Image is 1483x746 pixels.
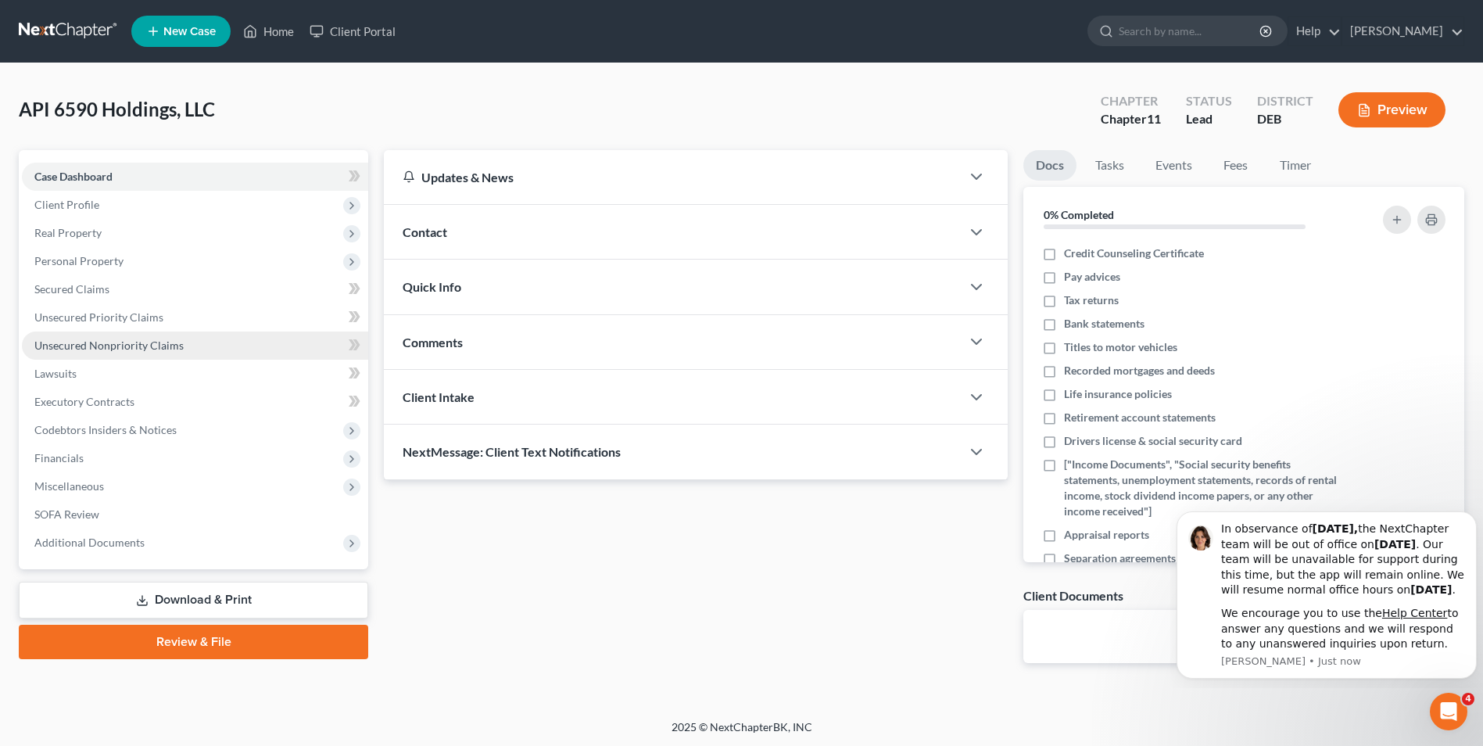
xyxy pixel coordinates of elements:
a: Help [1288,17,1341,45]
span: NextMessage: Client Text Notifications [403,444,621,459]
span: Real Property [34,226,102,239]
span: 11 [1147,111,1161,126]
span: 4 [1462,693,1474,705]
span: Bank statements [1064,316,1144,332]
a: Client Portal [302,17,403,45]
a: Unsecured Nonpriority Claims [22,332,368,360]
a: Secured Claims [22,275,368,303]
div: Chapter [1101,110,1161,128]
span: Credit Counseling Certificate [1064,246,1204,261]
span: Titles to motor vehicles [1064,339,1177,355]
span: Retirement account statements [1064,410,1216,425]
span: Executory Contracts [34,395,134,408]
a: Download & Print [19,582,368,619]
span: Miscellaneous [34,479,104,493]
span: Life insurance policies [1064,386,1172,402]
p: No client documents yet. [1036,622,1452,638]
span: Financials [34,451,84,464]
a: Unsecured Priority Claims [22,303,368,332]
a: Review & File [19,625,368,659]
a: Case Dashboard [22,163,368,191]
span: Drivers license & social security card [1064,433,1242,449]
a: [PERSON_NAME] [1342,17,1463,45]
strong: 0% Completed [1044,208,1114,221]
button: Preview [1338,92,1445,127]
a: Executory Contracts [22,388,368,416]
span: Personal Property [34,254,124,267]
a: Timer [1267,150,1324,181]
span: Codebtors Insiders & Notices [34,423,177,436]
span: ["Income Documents", "Social security benefits statements, unemployment statements, records of re... [1064,457,1341,519]
iframe: Intercom live chat [1430,693,1467,730]
span: Tax returns [1064,292,1119,308]
span: Recorded mortgages and deeds [1064,363,1215,378]
div: District [1257,92,1313,110]
span: Contact [403,224,447,239]
a: Events [1143,150,1205,181]
span: API 6590 Holdings, LLC [19,98,215,120]
div: DEB [1257,110,1313,128]
span: SOFA Review [34,507,99,521]
span: Pay advices [1064,269,1120,285]
a: Home [235,17,302,45]
iframe: Intercom notifications message [1170,482,1483,688]
span: New Case [163,26,216,38]
span: Separation agreements or decrees of divorces [1064,551,1285,566]
span: Case Dashboard [34,170,113,183]
span: Unsecured Priority Claims [34,310,163,324]
div: Lead [1186,110,1232,128]
span: Quick Info [403,279,461,294]
span: Secured Claims [34,282,109,296]
div: Status [1186,92,1232,110]
a: SOFA Review [22,500,368,529]
a: Docs [1023,150,1076,181]
span: Appraisal reports [1064,527,1149,543]
a: Lawsuits [22,360,368,388]
span: Comments [403,335,463,350]
span: Additional Documents [34,536,145,549]
div: Client Documents [1023,587,1123,604]
a: Tasks [1083,150,1137,181]
a: Fees [1211,150,1261,181]
span: Client Intake [403,389,475,404]
span: Lawsuits [34,367,77,380]
input: Search by name... [1119,16,1262,45]
span: Unsecured Nonpriority Claims [34,339,184,352]
div: Updates & News [403,169,942,185]
div: Chapter [1101,92,1161,110]
span: Client Profile [34,198,99,211]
